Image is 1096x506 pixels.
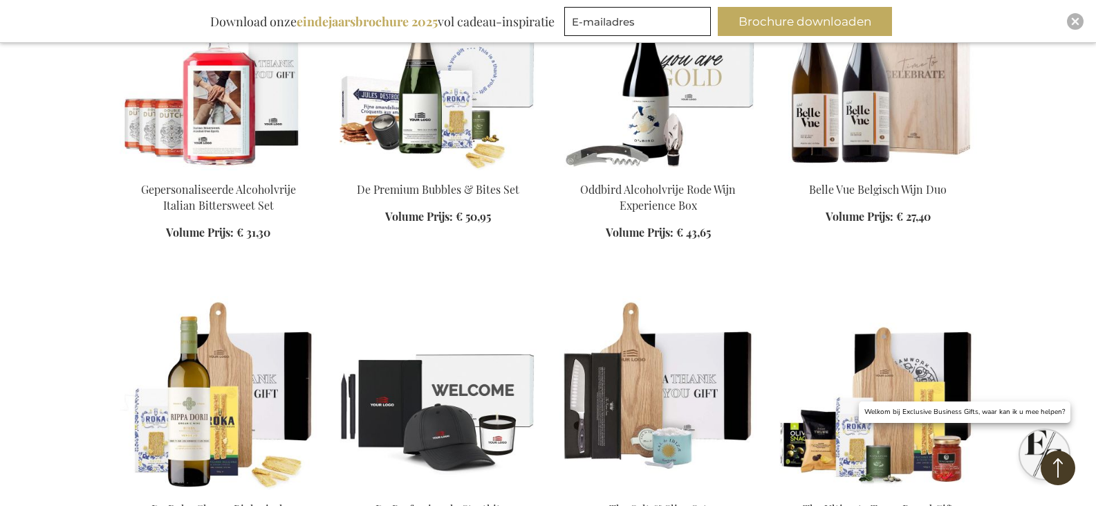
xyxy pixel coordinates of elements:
[385,209,491,225] a: Volume Prijs: € 50,95
[141,182,296,213] a: Gepersonaliseerde Alcoholvrije Italian Bittersweet Set
[297,13,438,30] b: eindejaarsbrochure 2025
[564,7,711,36] input: E-mailadres
[779,296,977,490] img: The Ultimate Tapas Board Gift
[166,225,270,241] a: Volume Prijs: € 31,30
[580,182,736,213] a: Oddbird Alcoholvrije Rode Wijn Experience Box
[1071,17,1079,26] img: Close
[779,165,977,178] a: Belle Vue Belgisch Wijn Duo
[340,485,537,498] a: The Professional Starter Kit
[166,225,234,240] span: Volume Prijs:
[120,296,317,490] img: De Roka Cheese Biologisch Aperitief
[606,225,711,241] a: Volume Prijs: € 43,65
[1067,13,1084,30] div: Close
[204,7,561,36] div: Download onze vol cadeau-inspiratie
[606,225,674,240] span: Volume Prijs:
[456,209,491,224] span: € 50,95
[718,7,892,36] button: Brochure downloaden
[779,485,977,498] a: The Ultimate Tapas Board Gift
[385,209,453,224] span: Volume Prijs:
[559,485,757,498] a: The Salt & Slice Set Exclusive Business Gift
[236,225,270,240] span: € 31,30
[340,296,537,490] img: The Professional Starter Kit
[564,7,715,40] form: marketing offers and promotions
[120,165,317,178] a: Personalised Non-Alcoholic Italian Bittersweet Set Gepersonaliseerde Alcoholvrije Italian Bitters...
[676,225,711,240] span: € 43,65
[559,165,757,178] a: Oddbird Non-Alcoholic Red Wine Experience Box
[120,485,317,498] a: De Roka Cheese Biologisch Aperitief
[357,182,519,197] a: De Premium Bubbles & Bites Set
[340,165,537,178] a: The Premium Bubbles & Bites Set
[559,296,757,490] img: The Salt & Slice Set Exclusive Business Gift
